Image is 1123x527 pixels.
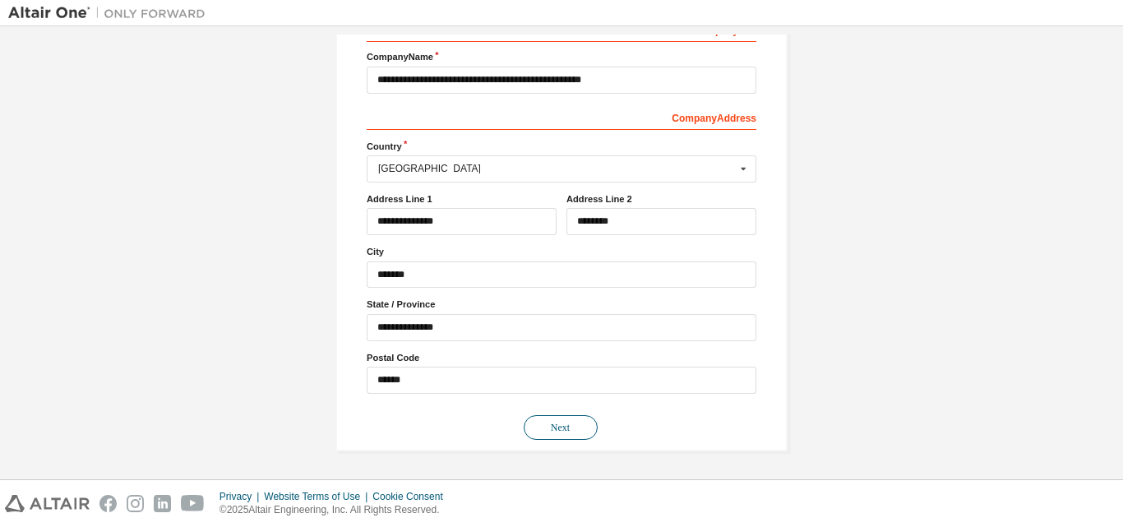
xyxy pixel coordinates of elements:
[367,192,557,206] label: Address Line 1
[367,104,756,130] div: Company Address
[127,495,144,512] img: instagram.svg
[367,298,756,311] label: State / Province
[367,245,756,258] label: City
[8,5,214,21] img: Altair One
[367,140,756,153] label: Country
[220,490,264,503] div: Privacy
[5,495,90,512] img: altair_logo.svg
[220,503,453,517] p: © 2025 Altair Engineering, Inc. All Rights Reserved.
[367,351,756,364] label: Postal Code
[566,192,756,206] label: Address Line 2
[154,495,171,512] img: linkedin.svg
[367,50,756,63] label: Company Name
[99,495,117,512] img: facebook.svg
[378,164,736,173] div: [GEOGRAPHIC_DATA]
[181,495,205,512] img: youtube.svg
[372,490,452,503] div: Cookie Consent
[524,415,598,440] button: Next
[264,490,372,503] div: Website Terms of Use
